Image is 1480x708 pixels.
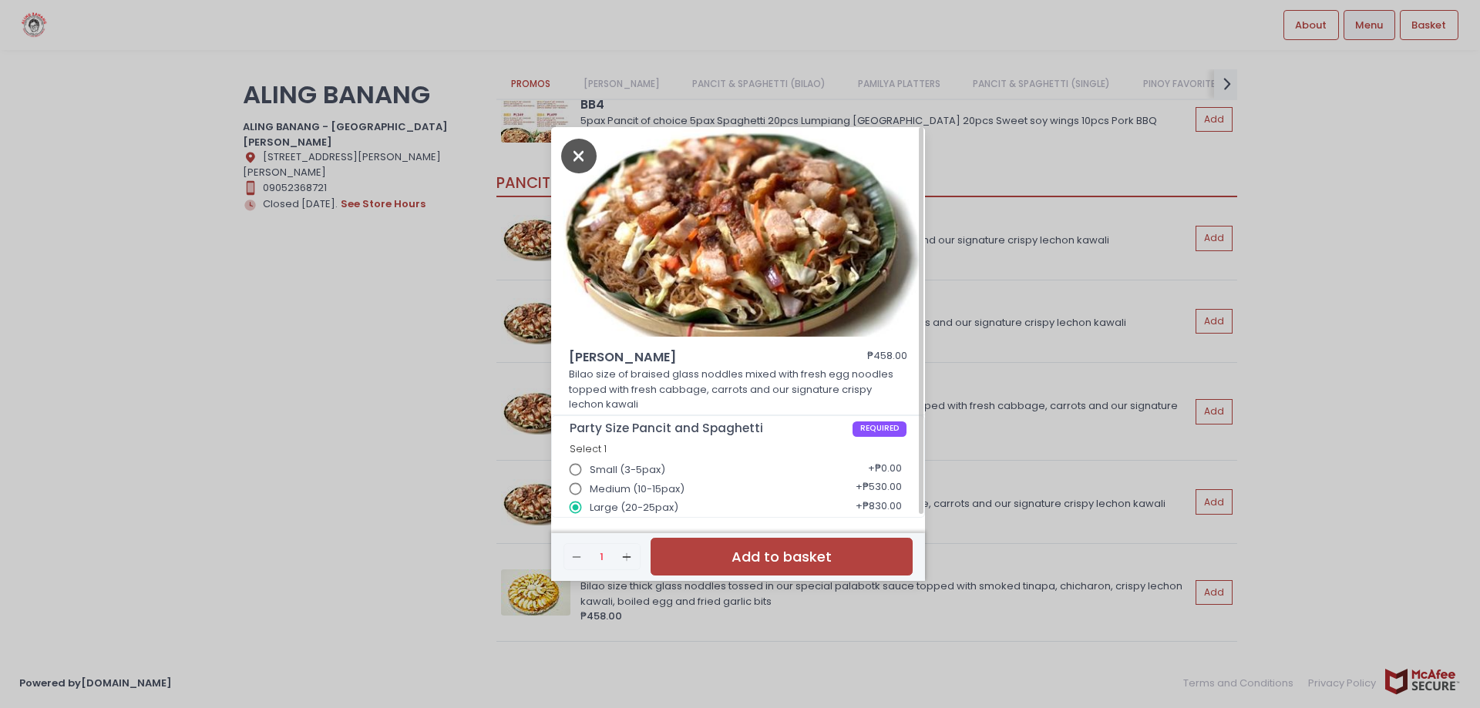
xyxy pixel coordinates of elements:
span: Medium (10-15pax) [590,482,684,497]
button: Close [561,147,597,163]
img: Miki Bihon Bilao [551,127,925,337]
div: + ₱830.00 [850,493,906,522]
p: Bilao size of braised glass noddles mixed with fresh egg noodles topped with fresh cabbage, carro... [569,367,908,412]
span: Small (3-5pax) [590,462,665,478]
div: ₱458.00 [867,348,907,367]
span: Select 1 [570,442,607,455]
span: Large (20-25pax) [590,500,678,515]
span: Party Size Pancit and Spaghetti [570,421,853,435]
div: + ₱0.00 [863,455,906,485]
span: REQUIRED [853,421,907,437]
button: Add to basket [651,538,913,575]
span: [PERSON_NAME] [569,348,823,367]
div: + ₱530.00 [850,475,906,504]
